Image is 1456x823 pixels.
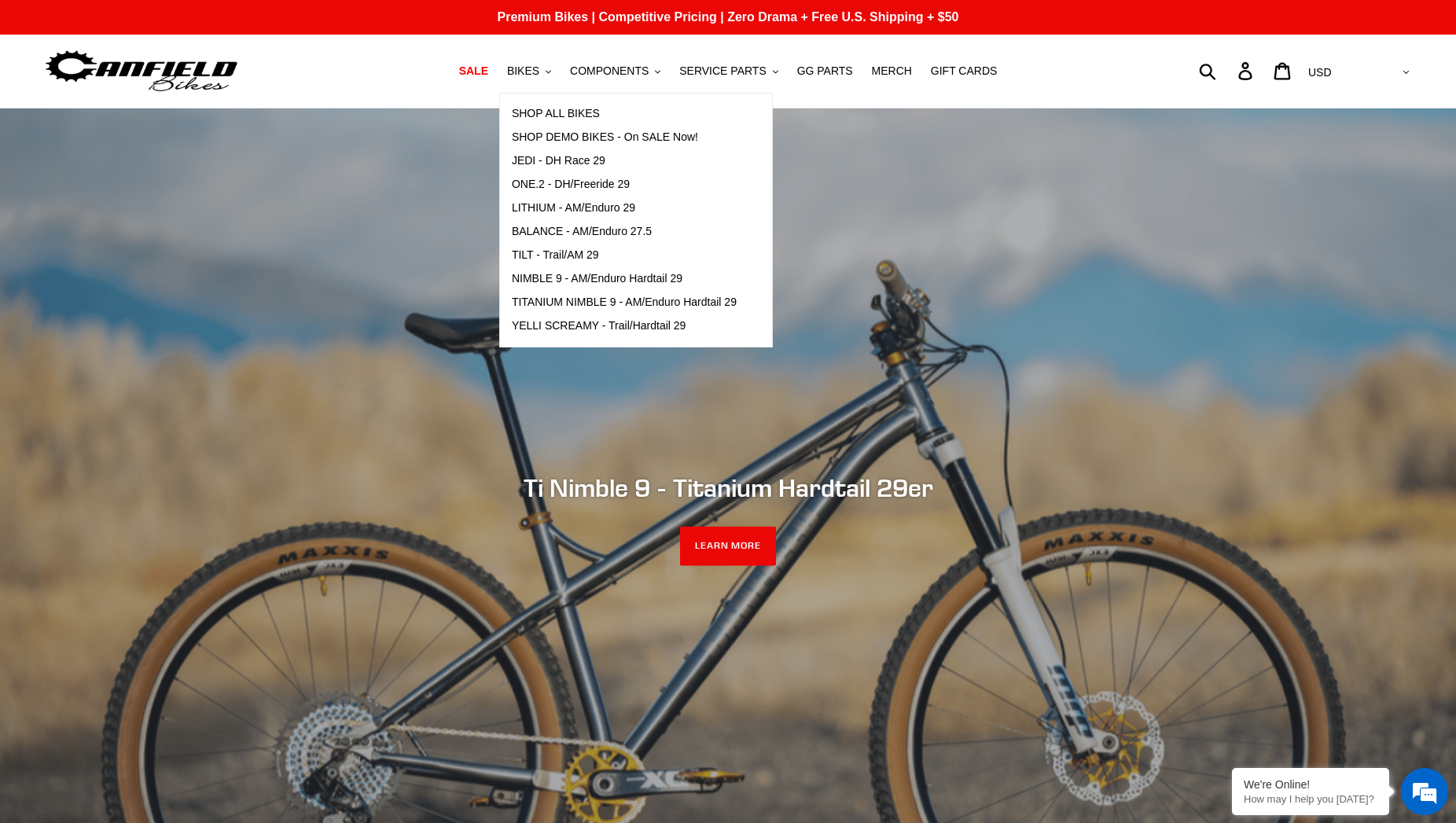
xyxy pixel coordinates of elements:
[43,46,240,96] img: Canfield Bikes
[797,64,853,78] span: GG PARTS
[500,102,748,126] a: SHOP ALL BIKES
[500,291,748,314] a: TITANIUM NIMBLE 9 - AM/Enduro Hardtail 29
[451,61,496,82] a: SALE
[512,107,600,120] span: SHOP ALL BIKES
[789,61,861,82] a: GG PARTS
[499,61,559,82] button: BIKES
[512,248,599,262] span: TILT - Trail/AM 29
[300,473,1156,503] h2: Ti Nimble 9 - Titanium Hardtail 29er
[512,130,698,144] span: SHOP DEMO BIKES - On SALE Now!
[570,64,649,78] span: COMPONENTS
[459,64,488,78] span: SALE
[500,314,748,338] a: YELLI SCREAMY - Trail/Hardtail 29
[512,201,635,215] span: LITHIUM - AM/Enduro 29
[872,64,912,78] span: MERCH
[500,220,748,244] a: BALANCE - AM/Enduro 27.5
[507,64,539,78] span: BIKES
[512,272,682,285] span: NIMBLE 9 - AM/Enduro Hardtail 29
[1208,53,1248,88] input: Search
[923,61,1006,82] a: GIFT CARDS
[931,64,998,78] span: GIFT CARDS
[512,225,652,238] span: BALANCE - AM/Enduro 27.5
[500,126,748,149] a: SHOP DEMO BIKES - On SALE Now!
[680,527,777,566] a: LEARN MORE
[500,149,748,173] a: JEDI - DH Race 29
[500,267,748,291] a: NIMBLE 9 - AM/Enduro Hardtail 29
[679,64,766,78] span: SERVICE PARTS
[500,197,748,220] a: LITHIUM - AM/Enduro 29
[512,178,630,191] span: ONE.2 - DH/Freeride 29
[512,296,737,309] span: TITANIUM NIMBLE 9 - AM/Enduro Hardtail 29
[671,61,785,82] button: SERVICE PARTS
[500,173,748,197] a: ONE.2 - DH/Freeride 29
[500,244,748,267] a: TILT - Trail/AM 29
[1244,778,1377,791] div: We're Online!
[512,154,605,167] span: JEDI - DH Race 29
[512,319,686,333] span: YELLI SCREAMY - Trail/Hardtail 29
[1244,793,1377,805] p: How may I help you today?
[864,61,920,82] a: MERCH
[562,61,668,82] button: COMPONENTS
